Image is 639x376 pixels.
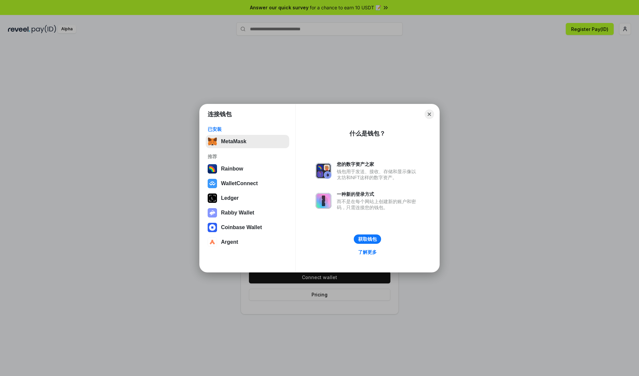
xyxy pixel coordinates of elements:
[221,166,243,172] div: Rainbow
[316,193,331,209] img: svg+xml,%3Csvg%20xmlns%3D%22http%3A%2F%2Fwww.w3.org%2F2000%2Fsvg%22%20fill%3D%22none%22%20viewBox...
[208,154,287,160] div: 推荐
[221,239,238,245] div: Argent
[316,163,331,179] img: svg+xml,%3Csvg%20xmlns%3D%22http%3A%2F%2Fwww.w3.org%2F2000%2Fsvg%22%20fill%3D%22none%22%20viewBox...
[208,126,287,132] div: 已安装
[208,237,217,247] img: svg+xml,%3Csvg%20width%3D%2228%22%20height%3D%2228%22%20viewBox%3D%220%200%2028%2028%22%20fill%3D...
[208,193,217,203] img: svg+xml,%3Csvg%20xmlns%3D%22http%3A%2F%2Fwww.w3.org%2F2000%2Fsvg%22%20width%3D%2228%22%20height%3...
[354,234,381,244] button: 获取钱包
[358,236,377,242] div: 获取钱包
[208,223,217,232] img: svg+xml,%3Csvg%20width%3D%2228%22%20height%3D%2228%22%20viewBox%3D%220%200%2028%2028%22%20fill%3D...
[206,221,289,234] button: Coinbase Wallet
[206,191,289,205] button: Ledger
[221,210,254,216] div: Rabby Wallet
[208,137,217,146] img: svg+xml,%3Csvg%20fill%3D%22none%22%20height%3D%2233%22%20viewBox%3D%220%200%2035%2033%22%20width%...
[354,248,381,256] a: 了解更多
[208,164,217,174] img: svg+xml,%3Csvg%20width%3D%22120%22%20height%3D%22120%22%20viewBox%3D%220%200%20120%20120%22%20fil...
[425,110,434,119] button: Close
[208,110,232,118] h1: 连接钱包
[206,206,289,219] button: Rabby Wallet
[337,198,419,210] div: 而不是在每个网站上创建新的账户和密码，只需连接您的钱包。
[206,177,289,190] button: WalletConnect
[208,208,217,217] img: svg+xml,%3Csvg%20xmlns%3D%22http%3A%2F%2Fwww.w3.org%2F2000%2Fsvg%22%20fill%3D%22none%22%20viewBox...
[221,181,258,187] div: WalletConnect
[358,249,377,255] div: 了解更多
[208,179,217,188] img: svg+xml,%3Csvg%20width%3D%2228%22%20height%3D%2228%22%20viewBox%3D%220%200%2028%2028%22%20fill%3D...
[206,162,289,176] button: Rainbow
[221,139,246,145] div: MetaMask
[337,191,419,197] div: 一种新的登录方式
[221,224,262,230] div: Coinbase Wallet
[221,195,239,201] div: Ledger
[337,161,419,167] div: 您的数字资产之家
[206,235,289,249] button: Argent
[206,135,289,148] button: MetaMask
[337,169,419,181] div: 钱包用于发送、接收、存储和显示像以太坊和NFT这样的数字资产。
[349,130,385,138] div: 什么是钱包？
